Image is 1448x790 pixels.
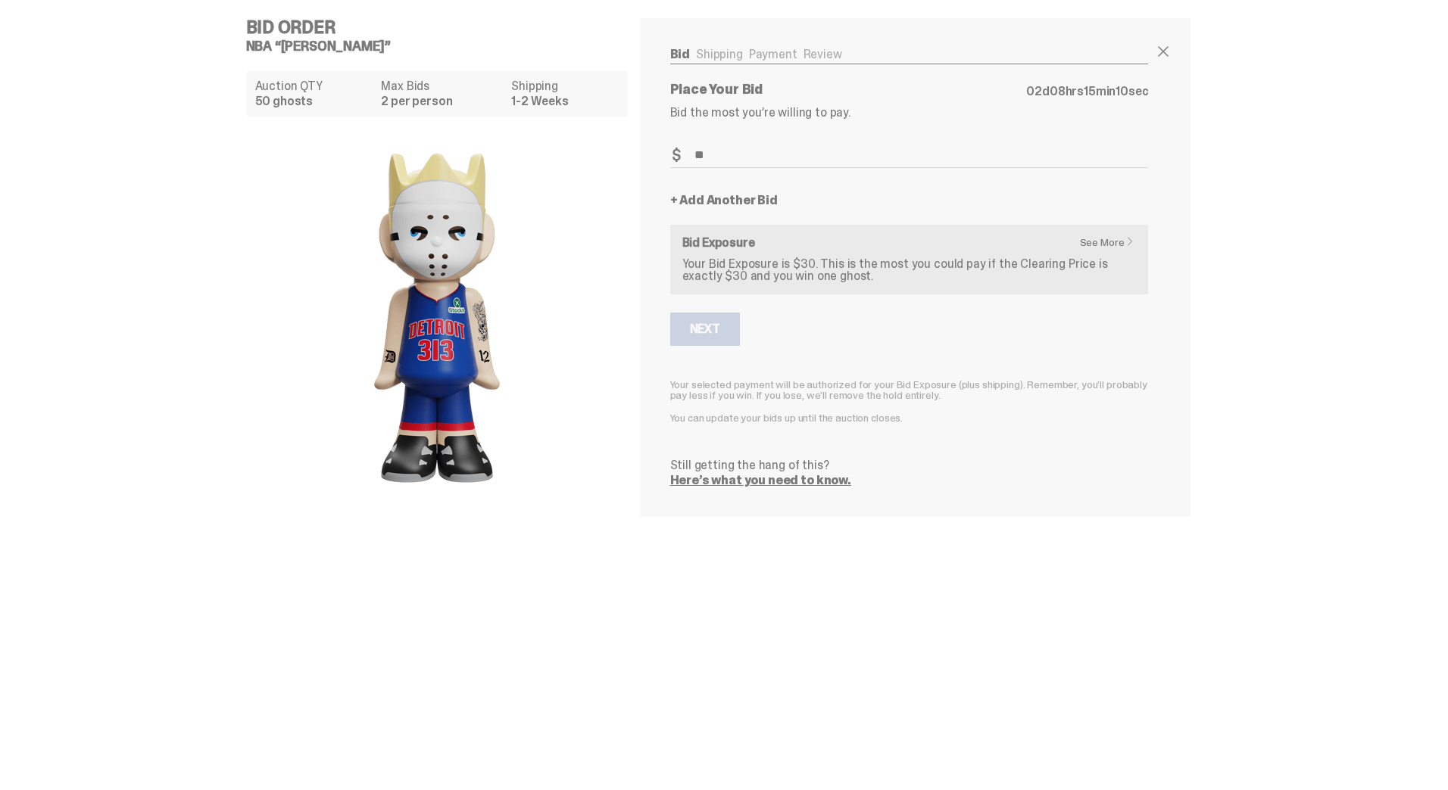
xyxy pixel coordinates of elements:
[381,95,502,107] dd: 2 per person
[670,82,1027,96] p: Place Your Bid
[670,379,1149,400] p: Your selected payment will be authorized for your Bid Exposure (plus shipping). Remember, you’ll ...
[255,95,373,107] dd: 50 ghosts
[1116,83,1128,99] span: 10
[670,46,691,62] a: Bid
[511,80,618,92] dt: Shipping
[1026,83,1042,99] span: 02
[670,472,851,488] a: Here’s what you need to know.
[511,95,618,107] dd: 1-2 Weeks
[286,129,588,507] img: product image
[1084,83,1096,99] span: 15
[670,107,1149,119] p: Bid the most you’re willing to pay.
[670,459,1149,471] p: Still getting the hang of this?
[246,18,640,36] h4: Bid Order
[682,258,1137,282] p: Your Bid Exposure is $30. This is the most you could pay if the Clearing Price is exactly $30 and...
[1050,83,1066,99] span: 08
[682,237,1137,249] h6: Bid Exposure
[670,194,778,207] a: + Add Another Bid
[1080,237,1143,247] a: See More
[255,80,373,92] dt: Auction QTY
[1026,86,1148,98] p: d hrs min sec
[381,80,502,92] dt: Max Bids
[670,412,1149,423] p: You can update your bids up until the auction closes.
[246,39,640,53] h5: NBA “[PERSON_NAME]”
[672,148,681,163] span: $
